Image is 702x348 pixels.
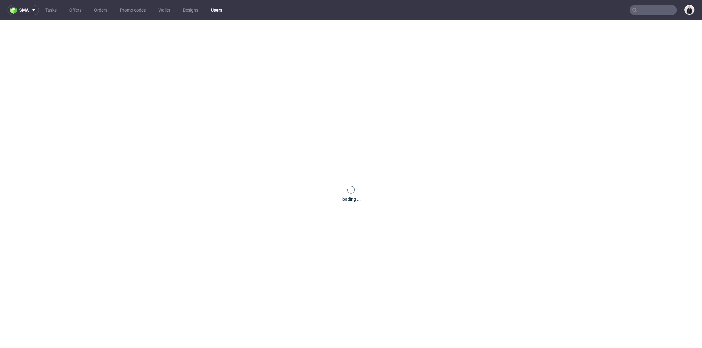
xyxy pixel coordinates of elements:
a: Tasks [42,5,60,15]
button: sma [8,5,39,15]
img: logo [10,7,19,14]
a: Wallet [155,5,174,15]
span: sma [19,8,29,12]
a: Promo codes [116,5,150,15]
img: Adrian Margula [685,5,694,14]
a: Orders [90,5,111,15]
a: Designs [179,5,202,15]
a: Offers [65,5,85,15]
a: Users [207,5,226,15]
div: loading ... [342,196,361,202]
